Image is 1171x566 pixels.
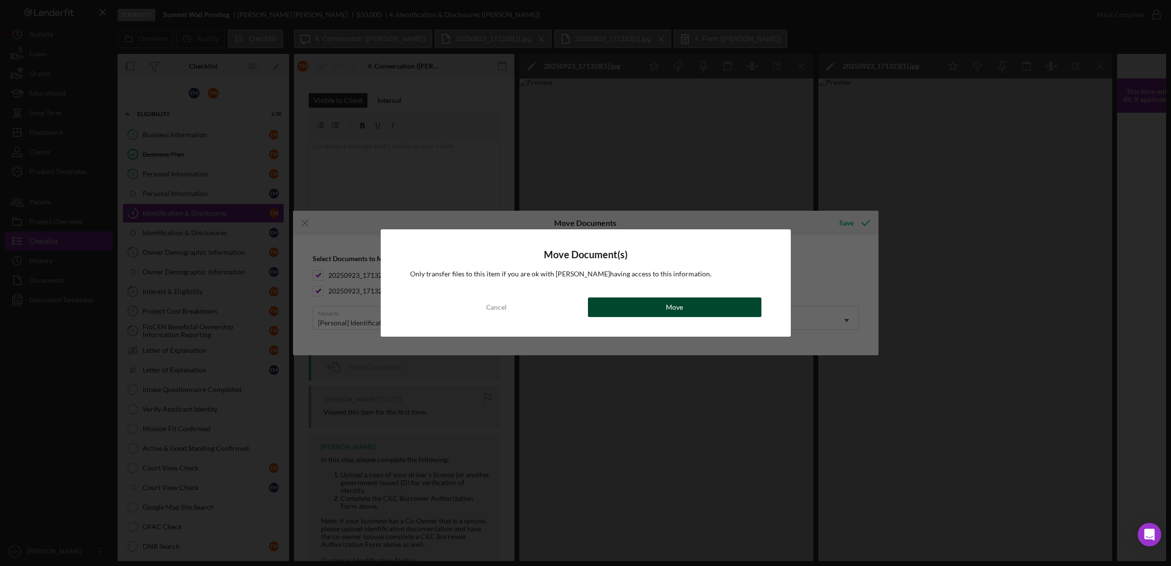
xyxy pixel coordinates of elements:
[588,297,761,317] button: Move
[410,297,584,317] button: Cancel
[410,270,761,278] div: Only transfer files to this item if you are ok with [PERSON_NAME] having access to this information.
[486,297,507,317] div: Cancel
[1138,523,1161,546] div: Open Intercom Messenger
[666,297,683,317] div: Move
[410,249,761,260] h4: Move Document(s)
